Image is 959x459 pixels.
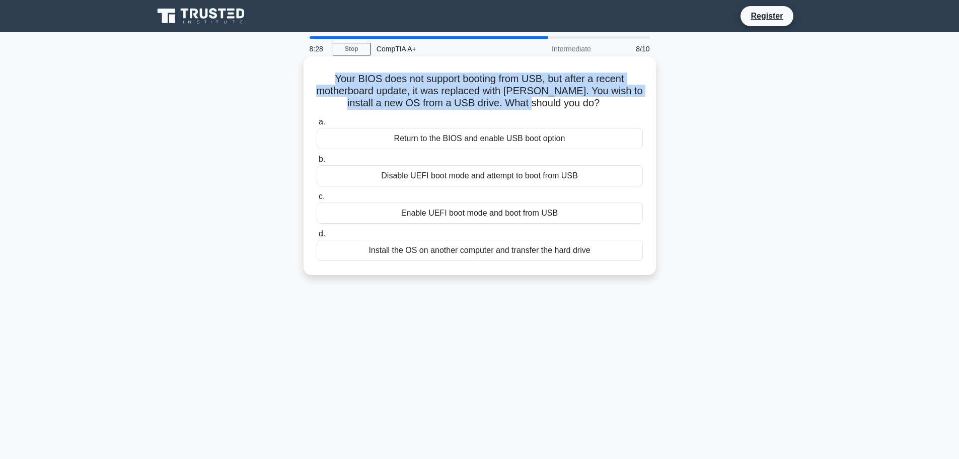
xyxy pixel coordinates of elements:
div: Return to the BIOS and enable USB boot option [317,128,643,149]
div: Enable UEFI boot mode and boot from USB [317,203,643,224]
div: 8:28 [304,39,333,59]
span: a. [319,117,325,126]
span: d. [319,229,325,238]
h5: Your BIOS does not support booting from USB, but after a recent motherboard update, it was replac... [316,73,644,110]
span: c. [319,192,325,201]
div: Intermediate [509,39,597,59]
span: b. [319,155,325,163]
div: CompTIA A+ [371,39,509,59]
div: 8/10 [597,39,656,59]
div: Disable UEFI boot mode and attempt to boot from USB [317,165,643,186]
div: Install the OS on another computer and transfer the hard drive [317,240,643,261]
a: Register [745,10,789,22]
a: Stop [333,43,371,55]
